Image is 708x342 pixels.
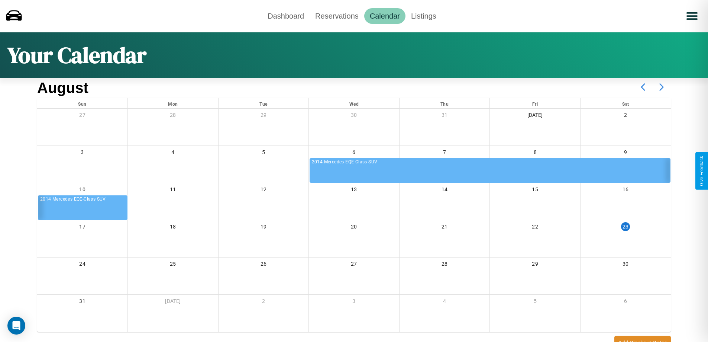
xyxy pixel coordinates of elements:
div: 19 [219,220,309,236]
div: 22 [490,220,580,236]
div: 31 [37,295,127,310]
div: 2014 Mercedes EQE-Class SUV [40,196,126,203]
div: 21 [400,220,490,236]
div: 4 [128,146,218,161]
div: 23 [621,222,630,231]
div: 25 [128,258,218,273]
div: 13 [309,183,399,198]
div: 2 [581,109,671,124]
div: 6 [581,295,671,310]
div: 16 [581,183,671,198]
div: Sun [37,98,127,108]
div: 14 [400,183,490,198]
div: 29 [490,258,580,273]
div: 7 [400,146,490,161]
div: 4 [400,295,490,310]
div: 18 [128,220,218,236]
div: 26 [219,258,309,273]
div: Open Intercom Messenger [7,317,25,335]
div: 27 [37,109,127,124]
div: 27 [309,258,399,273]
div: Give Feedback [699,156,704,186]
div: [DATE] [490,109,580,124]
div: Fri [490,98,580,108]
a: Reservations [310,8,364,24]
div: 29 [219,109,309,124]
div: 3 [37,146,127,161]
div: 28 [128,109,218,124]
div: 28 [400,258,490,273]
div: 24 [37,258,127,273]
h2: August [37,80,88,96]
div: 3 [309,295,399,310]
div: 20 [309,220,399,236]
a: Dashboard [262,8,310,24]
div: 30 [581,258,671,273]
div: 2014 Mercedes EQE-Class SUV [312,159,669,166]
div: 9 [581,146,671,161]
div: 17 [37,220,127,236]
div: 5 [219,146,309,161]
div: Sat [581,98,671,108]
div: 15 [490,183,580,198]
div: Tue [219,98,309,108]
div: Thu [400,98,490,108]
div: 6 [309,146,399,161]
a: Listings [405,8,442,24]
a: Calendar [364,8,405,24]
h1: Your Calendar [7,40,146,70]
div: 5 [490,295,580,310]
div: Mon [128,98,218,108]
div: 30 [309,109,399,124]
div: [DATE] [128,295,218,310]
div: 8 [490,146,580,161]
button: Open menu [682,6,702,26]
div: Wed [309,98,399,108]
div: 10 [37,183,127,198]
div: 11 [128,183,218,198]
div: 31 [400,109,490,124]
div: 12 [219,183,309,198]
div: 2 [219,295,309,310]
